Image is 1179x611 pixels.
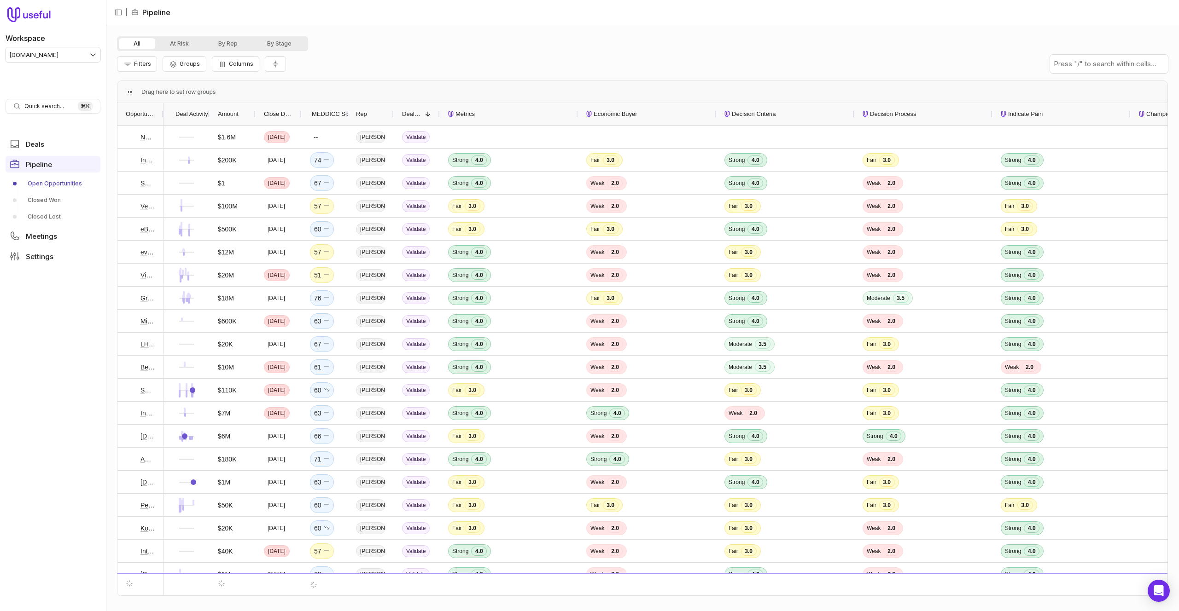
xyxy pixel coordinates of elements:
[140,155,155,166] a: IncentIT
[1005,271,1021,279] span: Strong
[741,248,757,257] span: 3.0
[140,500,155,511] a: Peero - Outbound
[607,317,623,326] span: 2.0
[1005,179,1021,187] span: Strong
[134,60,151,67] span: Filters
[867,248,881,256] span: Weak
[452,317,468,325] span: Strong
[471,294,487,303] span: 4.0
[741,386,757,395] span: 3.0
[609,455,625,464] span: 4.0
[6,209,100,224] a: Closed Lost
[867,202,881,210] span: Weak
[218,362,234,373] span: $10M
[310,103,339,125] div: MEDDICC Score
[268,202,285,210] time: [DATE]
[402,292,430,304] span: Validate
[218,270,234,281] span: $20M
[218,293,234,304] span: $18M
[471,363,487,372] span: 4.0
[268,156,285,164] time: [DATE]
[140,178,155,189] a: SERMO - New Deal - Outbound
[729,317,745,325] span: Strong
[886,432,901,441] span: 4.0
[590,432,604,440] span: Weak
[1017,225,1033,234] span: 3.0
[867,386,876,394] span: Fair
[26,141,44,148] span: Deals
[867,455,881,463] span: Weak
[402,269,430,281] span: Validate
[867,156,876,164] span: Fair
[729,386,738,394] span: Fair
[883,179,899,188] span: 2.0
[140,385,155,396] a: SRI International
[111,6,125,19] button: Collapse sidebar
[402,453,430,465] span: Validate
[879,156,895,165] span: 3.0
[590,248,604,256] span: Weak
[268,409,286,417] time: [DATE]
[729,432,745,440] span: Strong
[6,193,100,208] a: Closed Won
[141,86,216,98] span: Drag here to set row groups
[603,156,619,165] span: 3.0
[867,340,876,348] span: Fair
[867,225,881,233] span: Weak
[1024,248,1039,257] span: 4.0
[1005,225,1015,233] span: Fair
[140,546,155,557] a: Interplay Learning
[607,340,623,349] span: 2.0
[452,294,468,302] span: Strong
[268,271,286,279] time: [DATE]
[471,409,487,418] span: 4.0
[471,179,487,188] span: 4.0
[402,223,430,235] span: Validate
[747,317,763,326] span: 4.0
[268,363,286,371] time: [DATE]
[452,202,462,210] span: Fair
[402,131,430,143] span: Validate
[590,340,604,348] span: Weak
[180,60,200,67] span: Groups
[729,340,752,348] span: Moderate
[879,409,895,418] span: 3.0
[268,179,286,187] time: [DATE]
[607,386,623,395] span: 2.0
[140,569,155,580] a: [GEOGRAPHIC_DATA]
[870,109,916,120] span: Decision Process
[402,154,430,166] span: Validate
[356,177,385,189] span: [PERSON_NAME]
[26,253,53,260] span: Settings
[268,455,285,463] time: [DATE]
[218,339,233,350] span: $20K
[402,177,430,189] span: Validate
[268,294,285,302] time: [DATE]
[218,155,236,166] span: $200K
[264,109,293,120] span: Close Date
[471,271,487,280] span: 4.0
[747,294,763,303] span: 4.0
[729,225,745,233] span: Strong
[402,246,430,258] span: Validate
[607,363,623,372] span: 2.0
[594,109,637,120] span: Economic Buyer
[356,200,385,212] span: [PERSON_NAME]
[590,156,600,164] span: Fair
[609,409,625,418] span: 4.0
[140,523,155,534] a: Komax
[747,179,763,188] span: 4.0
[314,431,330,442] div: 66
[1005,432,1021,440] span: Strong
[1005,202,1015,210] span: Fair
[452,432,462,440] span: Fair
[1024,317,1039,326] span: 4.0
[163,56,206,72] button: Group Pipeline
[1024,294,1039,303] span: 4.0
[268,133,286,141] time: [DATE]
[883,248,899,257] span: 2.0
[1005,409,1021,417] span: Strong
[218,132,236,143] span: $1.6M
[218,178,225,189] span: $1
[314,408,330,419] div: 63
